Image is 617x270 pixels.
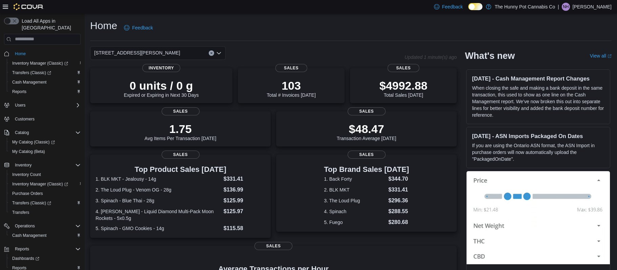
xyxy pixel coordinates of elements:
[472,85,604,118] p: When closing the safe and making a bank deposit in the same transaction, this used to show as one...
[12,161,81,169] span: Inventory
[12,161,34,169] button: Inventory
[12,245,32,253] button: Reports
[94,49,180,57] span: [STREET_ADDRESS][PERSON_NAME]
[12,139,55,145] span: My Catalog (Classic)
[9,69,81,77] span: Transfers (Classic)
[12,172,41,177] span: Inventory Count
[15,103,25,108] span: Users
[563,3,569,11] span: NH
[12,80,46,85] span: Cash Management
[145,122,217,141] div: Avg Items Per Transaction [DATE]
[9,180,81,188] span: Inventory Manager (Classic)
[9,171,44,179] a: Inventory Count
[15,162,32,168] span: Inventory
[224,207,265,216] dd: $125.97
[388,207,409,216] dd: $288.55
[9,138,58,146] a: My Catalog (Classic)
[337,122,396,141] div: Transaction Average [DATE]
[1,221,83,231] button: Operations
[9,254,81,263] span: Dashboards
[9,199,54,207] a: Transfers (Classic)
[224,175,265,183] dd: $331.41
[15,51,26,57] span: Home
[162,107,200,115] span: Sales
[142,64,180,72] span: Inventory
[442,3,463,10] span: Feedback
[7,254,83,263] a: Dashboards
[324,197,386,204] dt: 3. The Loud Plug
[590,53,612,59] a: View allExternal link
[9,254,42,263] a: Dashboards
[1,128,83,137] button: Catalog
[379,79,428,98] div: Total Sales [DATE]
[145,122,217,136] p: 1.75
[90,19,117,32] h1: Home
[9,208,32,217] a: Transfers
[12,129,81,137] span: Catalog
[124,79,199,92] p: 0 units / 0 g
[12,49,81,58] span: Home
[1,244,83,254] button: Reports
[15,246,29,252] span: Reports
[468,3,482,10] input: Dark Mode
[12,115,37,123] a: Customers
[7,198,83,208] a: Transfers (Classic)
[12,129,32,137] button: Catalog
[7,137,83,147] a: My Catalog (Classic)
[224,197,265,205] dd: $125.99
[96,176,221,182] dt: 1. BLK MKT - Jealousy - 14g
[7,179,83,189] a: Inventory Manager (Classic)
[348,151,386,159] span: Sales
[19,18,81,31] span: Load All Apps in [GEOGRAPHIC_DATA]
[558,3,559,11] p: |
[9,59,81,67] span: Inventory Manager (Classic)
[15,223,35,229] span: Operations
[14,3,44,10] img: Cova
[324,219,386,226] dt: 5. Fuego
[337,122,396,136] p: $48.47
[12,200,51,206] span: Transfers (Classic)
[12,101,81,109] span: Users
[7,77,83,87] button: Cash Management
[9,59,71,67] a: Inventory Manager (Classic)
[7,189,83,198] button: Purchase Orders
[96,225,221,232] dt: 5. Spinach - GMO Cookies - 14g
[224,186,265,194] dd: $136.99
[132,24,153,31] span: Feedback
[9,199,81,207] span: Transfers (Classic)
[267,79,315,92] p: 103
[388,197,409,205] dd: $296.36
[12,115,81,123] span: Customers
[324,176,386,182] dt: 1. Back Forty
[324,208,386,215] dt: 4. Spinach
[124,79,199,98] div: Expired or Expiring in Next 30 Days
[121,21,156,35] a: Feedback
[267,79,315,98] div: Total # Invoices [DATE]
[495,3,555,11] p: The Hunny Pot Cannabis Co
[96,165,265,174] h3: Top Product Sales [DATE]
[324,186,386,193] dt: 2. BLK MKT
[96,208,221,222] dt: 4. [PERSON_NAME] - Liquid Diamond Multi-Pack Moon Rockets - 5x0.5g
[209,50,214,56] button: Clear input
[12,191,43,196] span: Purchase Orders
[12,222,38,230] button: Operations
[15,116,35,122] span: Customers
[12,233,46,238] span: Cash Management
[9,138,81,146] span: My Catalog (Classic)
[348,107,386,115] span: Sales
[9,148,48,156] a: My Catalog (Beta)
[12,181,68,187] span: Inventory Manager (Classic)
[9,208,81,217] span: Transfers
[7,87,83,96] button: Reports
[9,231,81,240] span: Cash Management
[12,210,29,215] span: Transfers
[388,218,409,226] dd: $280.68
[9,171,81,179] span: Inventory Count
[15,130,29,135] span: Catalog
[388,175,409,183] dd: $344.70
[387,64,419,72] span: Sales
[7,59,83,68] a: Inventory Manager (Classic)
[12,256,39,261] span: Dashboards
[9,189,81,198] span: Purchase Orders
